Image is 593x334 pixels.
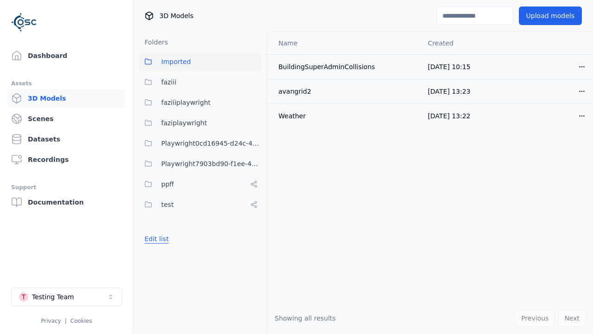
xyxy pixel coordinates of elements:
button: Upload models [519,6,582,25]
h3: Folders [139,38,168,47]
span: [DATE] 13:23 [428,88,470,95]
div: Assets [11,78,122,89]
img: Logo [11,9,37,35]
button: faziii [139,73,261,91]
span: Playwright0cd16945-d24c-45f9-a8ba-c74193e3fd84 [161,138,261,149]
th: Name [267,32,420,54]
th: Created [420,32,507,54]
a: Cookies [70,318,92,324]
button: test [139,195,261,214]
button: Select a workspace [11,288,122,306]
span: faziplaywright [161,117,207,128]
span: test [161,199,174,210]
button: Playwright7903bd90-f1ee-40e5-8689-7a943bbd43ef [139,154,261,173]
span: Imported [161,56,191,67]
button: Imported [139,52,261,71]
a: Scenes [7,109,126,128]
button: faziiiplaywright [139,93,261,112]
div: Support [11,182,122,193]
a: Datasets [7,130,126,148]
button: faziplaywright [139,114,261,132]
div: avangrid2 [278,87,413,96]
a: Documentation [7,193,126,212]
span: [DATE] 13:22 [428,112,470,120]
span: | [65,318,67,324]
div: BuildingSuperAdminCollisions [278,62,413,71]
span: 3D Models [159,11,193,20]
a: Recordings [7,150,126,169]
a: Dashboard [7,46,126,65]
div: Weather [278,111,413,121]
button: ppff [139,175,261,193]
div: Testing Team [32,292,74,302]
span: [DATE] 10:15 [428,63,470,71]
span: Playwright7903bd90-f1ee-40e5-8689-7a943bbd43ef [161,158,261,169]
a: 3D Models [7,89,126,108]
span: faziii [161,77,177,88]
a: Privacy [41,318,61,324]
button: Playwright0cd16945-d24c-45f9-a8ba-c74193e3fd84 [139,134,261,153]
button: Edit list [139,231,174,247]
span: faziiiplaywright [161,97,211,108]
div: T [19,292,28,302]
span: Showing all results [275,315,336,322]
span: ppff [161,179,174,190]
